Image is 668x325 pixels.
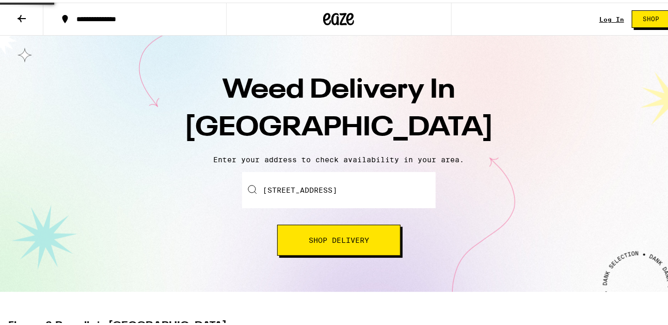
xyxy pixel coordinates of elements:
input: Enter your delivery address [242,169,436,206]
span: Shop Delivery [309,234,369,241]
span: Hi. Need any help? [6,7,74,16]
span: Shop [643,13,659,20]
h1: Weed Delivery In [158,69,520,145]
span: [GEOGRAPHIC_DATA] [184,112,494,139]
a: Log In [599,13,624,20]
button: Shop Delivery [277,222,401,253]
p: Enter your address to check availability in your area. [10,153,667,161]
